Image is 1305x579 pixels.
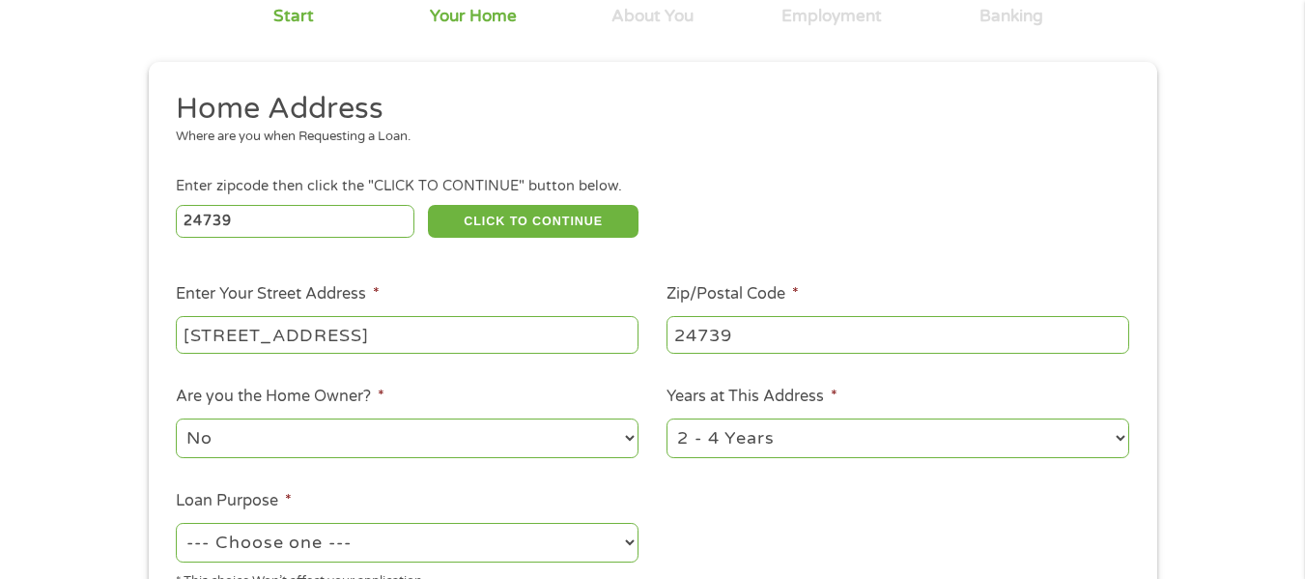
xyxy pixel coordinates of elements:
label: Loan Purpose [176,491,292,511]
div: Banking [979,6,1043,27]
input: Enter Zipcode (e.g 01510) [176,205,414,238]
div: Your Home [430,6,517,27]
label: Enter Your Street Address [176,284,380,304]
button: CLICK TO CONTINUE [428,205,638,238]
input: 1 Main Street [176,316,638,353]
label: Are you the Home Owner? [176,387,384,407]
div: Enter zipcode then click the "CLICK TO CONTINUE" button below. [176,176,1128,197]
label: Zip/Postal Code [667,284,799,304]
div: Employment [781,6,882,27]
div: About You [611,6,694,27]
div: Where are you when Requesting a Loan. [176,128,1115,147]
label: Years at This Address [667,387,837,407]
h2: Home Address [176,90,1115,129]
div: Start [273,6,314,27]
